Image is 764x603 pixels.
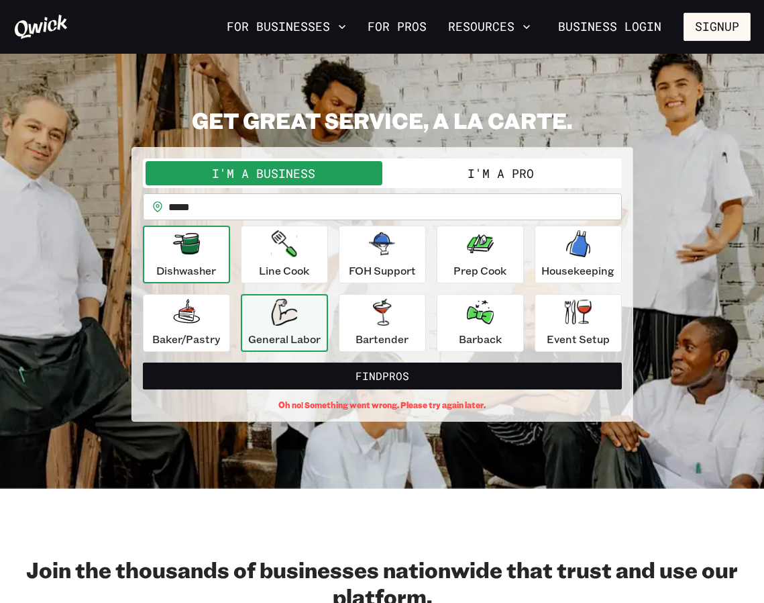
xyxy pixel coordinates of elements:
[459,331,502,347] p: Barback
[241,226,328,283] button: Line Cook
[221,15,351,38] button: For Businesses
[437,226,524,283] button: Prep Cook
[241,294,328,352] button: General Labor
[259,263,309,279] p: Line Cook
[684,13,751,41] button: Signup
[382,161,619,185] button: I'm a Pro
[339,294,426,352] button: Bartender
[143,294,230,352] button: Baker/Pastry
[547,331,610,347] p: Event Setup
[535,226,622,283] button: Housekeeping
[443,15,536,38] button: Resources
[547,13,673,41] a: Business Login
[278,400,486,410] span: Oh no! Something went wrong. Please try again later.
[156,263,216,279] p: Dishwasher
[248,331,321,347] p: General Labor
[152,331,220,347] p: Baker/Pastry
[131,107,633,134] h2: GET GREAT SERVICE, A LA CARTE.
[362,15,432,38] a: For Pros
[541,263,614,279] p: Housekeeping
[453,263,506,279] p: Prep Cook
[143,363,622,389] button: FindPros
[437,294,524,352] button: Barback
[146,161,382,185] button: I'm a Business
[349,263,416,279] p: FOH Support
[356,331,408,347] p: Bartender
[339,226,426,283] button: FOH Support
[535,294,622,352] button: Event Setup
[143,226,230,283] button: Dishwasher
